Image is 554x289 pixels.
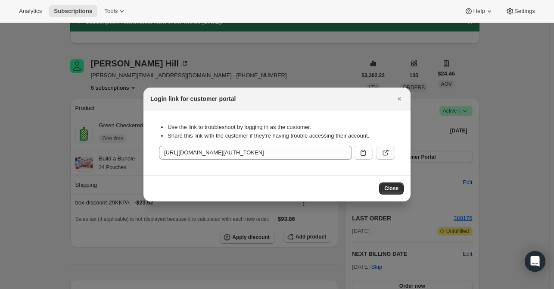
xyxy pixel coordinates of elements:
li: Use the link to troubleshoot by logging in as the customer. [168,123,395,132]
button: Close [393,93,405,105]
span: Subscriptions [54,8,92,15]
li: Share this link with the customer if they’re having trouble accessing their account. [168,132,395,140]
button: Help [459,5,498,17]
button: Settings [501,5,540,17]
span: Help [473,8,485,15]
span: Analytics [19,8,42,15]
span: Settings [514,8,535,15]
span: Tools [104,8,118,15]
button: Tools [99,5,131,17]
button: Subscriptions [49,5,97,17]
button: Close [379,182,404,195]
h2: Login link for customer portal [150,94,236,103]
button: Analytics [14,5,47,17]
div: Open Intercom Messenger [525,251,545,272]
span: Close [384,185,398,192]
